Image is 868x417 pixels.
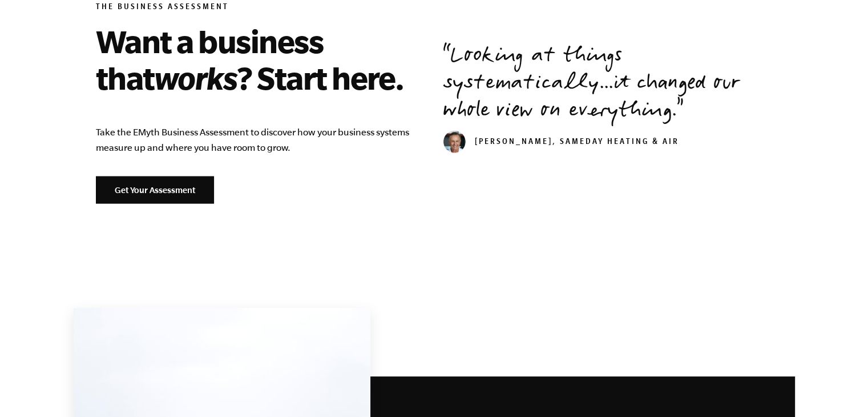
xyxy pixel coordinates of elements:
p: Take the EMyth Business Assessment to discover how your business systems measure up and where you... [96,125,426,155]
p: Looking at things systematically...it changed our whole view on everything. [443,43,773,126]
h6: The Business Assessment [96,2,426,14]
a: Get Your Assessment [96,176,214,203]
em: works [155,60,237,95]
cite: [PERSON_NAME], SameDay Heating & Air [443,138,679,147]
img: don weaver headshot [443,130,466,153]
h2: Want a business that ? Start here. [96,23,426,96]
iframe: Chat Widget [811,362,868,417]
